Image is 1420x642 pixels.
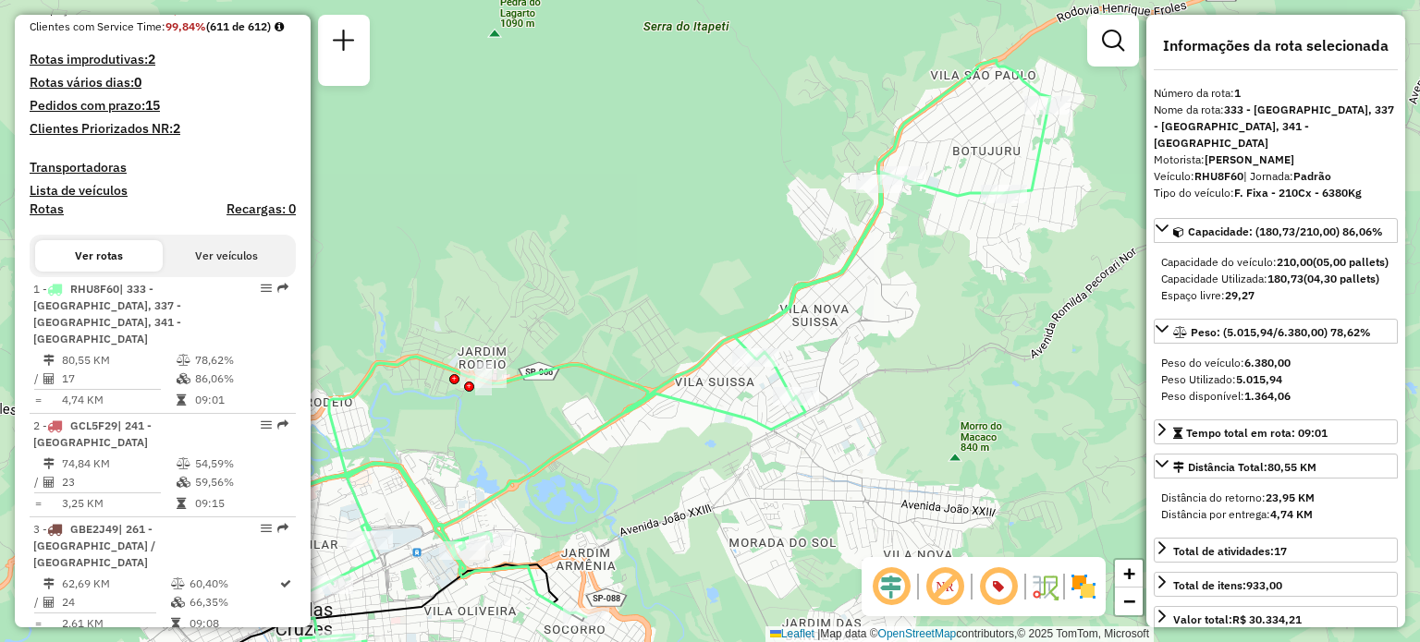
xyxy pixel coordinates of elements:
button: Ver veículos [163,240,290,272]
strong: (05,00 pallets) [1313,255,1389,269]
i: % de utilização do peso [177,458,190,469]
td: 17 [61,369,176,388]
strong: 333 - [GEOGRAPHIC_DATA], 337 - [GEOGRAPHIC_DATA], 341 - [GEOGRAPHIC_DATA] [1154,103,1394,150]
i: % de utilização do peso [177,355,190,366]
i: Tempo total em rota [177,498,186,509]
div: Nome da rota: [1154,102,1398,151]
h4: Clientes Priorizados NR: [30,121,296,137]
td: = [33,494,43,513]
span: Exibir NR [923,564,967,609]
td: = [33,614,43,633]
i: Total de Atividades [43,373,55,384]
span: Capacidade: (180,73/210,00) 86,06% [1188,224,1383,238]
strong: 210,00 [1277,255,1313,269]
h4: Informações da rota selecionada [1154,37,1398,55]
td: 24 [61,593,170,612]
span: − [1123,589,1135,612]
i: Distância Total [43,458,55,469]
span: | 261 - [GEOGRAPHIC_DATA] / [GEOGRAPHIC_DATA] [33,522,155,569]
td: / [33,593,43,612]
div: Número da rota: [1154,85,1398,102]
strong: 1 [1234,86,1241,100]
strong: 180,73 [1267,272,1304,285]
span: GBE2J49 [70,522,118,536]
em: Rota exportada [277,419,288,430]
a: Valor total:R$ 30.334,21 [1154,606,1398,631]
i: Distância Total [43,578,55,589]
div: Total de itens: [1173,577,1282,594]
strong: (611 de 612) [206,19,271,33]
a: Exibir filtros [1095,22,1132,59]
h4: Pedidos com prazo: [30,98,160,114]
em: Opções [261,419,272,430]
em: Opções [261,523,272,534]
h4: Rotas improdutivas: [30,52,296,67]
i: Distância Total [43,355,55,366]
span: | [817,627,820,640]
em: Rotas cross docking consideradas [275,21,284,32]
td: = [33,391,43,409]
i: % de utilização da cubagem [177,373,190,384]
h4: Lista de veículos [30,183,296,199]
strong: 23,95 KM [1266,491,1315,504]
em: Rota exportada [277,283,288,294]
td: 4,74 KM [61,391,176,409]
a: Leaflet [770,627,814,640]
span: | 241 - [GEOGRAPHIC_DATA] [33,418,152,449]
i: % de utilização do peso [171,578,185,589]
strong: 2 [148,51,155,67]
strong: (04,30 pallets) [1304,272,1379,285]
td: / [33,369,43,388]
td: 80,55 KM [61,351,176,369]
img: Exibir/Ocultar setores [1069,572,1098,601]
i: Tempo total em rota [171,618,180,629]
div: Peso disponível: [1161,388,1390,405]
a: OpenStreetMap [878,627,957,640]
div: Distância por entrega: [1161,506,1390,523]
div: Peso Utilizado: [1161,371,1390,388]
div: Distância Total:80,55 KM [1154,482,1398,530]
a: Nova sessão e pesquisa [325,22,362,64]
strong: 15 [145,97,160,114]
strong: 6.380,00 [1244,356,1291,369]
td: 86,06% [194,369,288,388]
img: Fluxo de ruas [1030,572,1059,601]
em: Opções [261,283,272,294]
strong: 99,84% [165,19,206,33]
h4: Transportadoras [30,160,296,176]
strong: 5.015,94 [1236,372,1282,386]
span: Peso do veículo: [1161,356,1291,369]
td: 09:01 [194,391,288,409]
strong: 2 [173,120,180,137]
strong: [PERSON_NAME] [1205,152,1294,166]
div: Tipo do veículo: [1154,185,1398,201]
strong: 1.364,06 [1244,389,1291,403]
span: | 333 - [GEOGRAPHIC_DATA], 337 - [GEOGRAPHIC_DATA], 341 - [GEOGRAPHIC_DATA] [33,282,181,345]
a: Rotas [30,201,64,217]
strong: RHU8F60 [1194,169,1243,183]
strong: 4,74 KM [1270,507,1313,521]
span: 3 - [33,522,155,569]
span: Ocultar deslocamento [869,564,913,609]
span: 80,55 KM [1267,460,1316,474]
strong: Padrão [1293,169,1331,183]
a: Distância Total:80,55 KM [1154,454,1398,478]
td: 09:15 [194,494,288,513]
i: % de utilização da cubagem [177,477,190,488]
h4: Recargas: 0 [226,201,296,217]
a: Peso: (5.015,94/6.380,00) 78,62% [1154,319,1398,344]
i: Rota otimizada [280,578,291,589]
span: RHU8F60 [70,282,119,296]
div: Capacidade Utilizada: [1161,271,1390,287]
h4: Rotas vários dias: [30,75,296,91]
td: 3,25 KM [61,494,176,513]
div: Peso: (5.015,94/6.380,00) 78,62% [1154,347,1398,412]
div: Motorista: [1154,151,1398,168]
span: GCL5F29 [70,418,117,432]
span: 2 - [33,418,152,449]
div: Distância do retorno: [1161,490,1390,506]
span: Clientes com Service Time: [30,19,165,33]
strong: F. Fixa - 210Cx - 6380Kg [1234,186,1362,200]
div: Espaço livre: [1161,287,1390,304]
div: Map data © contributors,© 2025 TomTom, Microsoft [765,626,1154,642]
